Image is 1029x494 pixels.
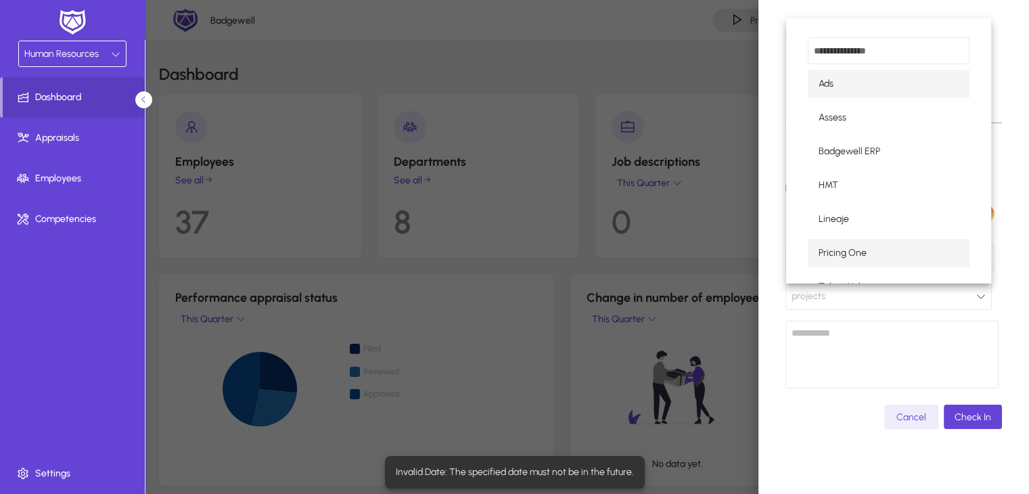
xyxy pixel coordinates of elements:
[819,143,880,160] span: Badgewell ERP
[819,279,864,295] span: Talent Hub
[819,211,849,227] span: Lineaje
[808,37,969,64] input: dropdown search
[808,137,969,166] mat-option: Badgewell ERP
[819,177,838,194] span: HMT
[808,239,969,267] mat-option: Pricing One
[808,205,969,233] mat-option: Lineaje
[819,245,867,261] span: Pricing One
[819,110,846,126] span: Assess
[808,104,969,132] mat-option: Assess
[819,76,833,92] span: Ads
[808,70,969,98] mat-option: Ads
[808,171,969,200] mat-option: HMT
[808,273,969,301] mat-option: Talent Hub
